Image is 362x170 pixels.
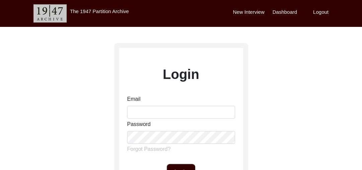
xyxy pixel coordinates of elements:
label: Email [127,95,141,103]
label: Logout [313,8,329,16]
label: Dashboard [273,8,297,16]
label: The 1947 Partition Archive [70,8,129,14]
img: header-logo.png [33,4,67,23]
label: New Interview [233,8,265,16]
label: Login [163,64,199,84]
label: Password [127,120,151,128]
label: Forgot Password? [127,145,171,153]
